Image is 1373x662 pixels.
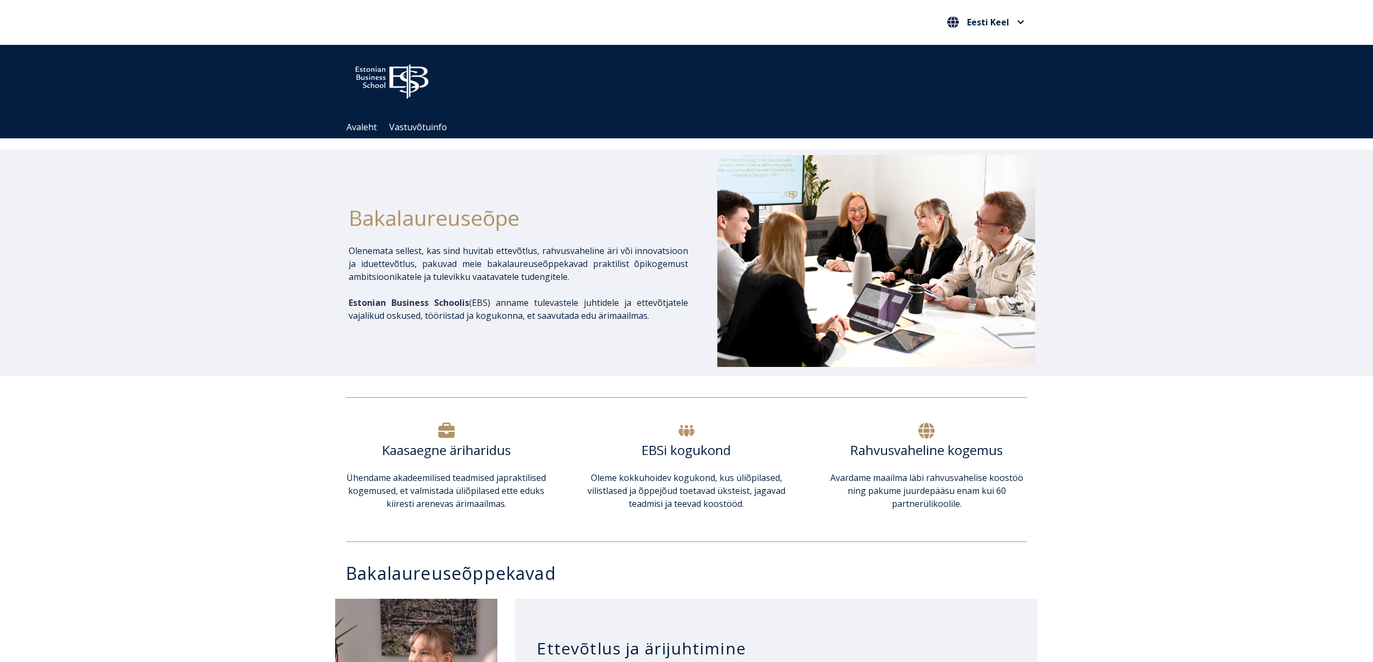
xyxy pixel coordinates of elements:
h3: Ettevõtlus ja ärijuhtimine [537,638,1016,659]
a: Avaleht [346,121,377,133]
h1: Bakalaureuseõpe [349,202,688,233]
span: Eesti Keel [967,18,1009,26]
h6: Kaasaegne äriharidus [346,442,546,458]
h3: Bakalaureuseõppekavad [346,564,1038,583]
p: Avardame maailma läbi rahvusvahelise koostöö ning pakume juurdepääsu enam kui 60 partnerülikoolile. [827,471,1027,510]
div: Navigation Menu [341,116,1043,138]
span: Ühendame akadeemilised teadmised ja [346,472,503,484]
p: Olenemata sellest, kas sind huvitab ettevõtlus, rahvusvaheline äri või innovatsioon ja iduettevõt... [349,244,688,283]
h6: Rahvusvaheline kogemus [827,442,1027,458]
p: EBS) anname tulevastele juhtidele ja ettevõtjatele vajalikud oskused, tööriistad ja kogukonna, et... [349,296,688,322]
span: praktilised kogemused, et valmistada üliõpilased ette eduks kiiresti arenevas ärimaailmas. [348,472,546,510]
a: Vastuvõtuinfo [389,121,447,133]
nav: Vali oma keel [944,14,1027,31]
span: Oleme kokkuhoidev kogukond, kus üliõpilased, vilistlased ja õppejõud toetavad üksteist, jagavad t... [588,472,785,510]
span: ( [349,297,472,309]
img: Bakalaureusetudengid [717,155,1035,367]
h6: EBSi kogukond [586,442,787,458]
span: Estonian Business Schoolis [349,297,469,309]
button: Eesti Keel [944,14,1027,31]
img: ebs_logo2016_white [346,56,438,102]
